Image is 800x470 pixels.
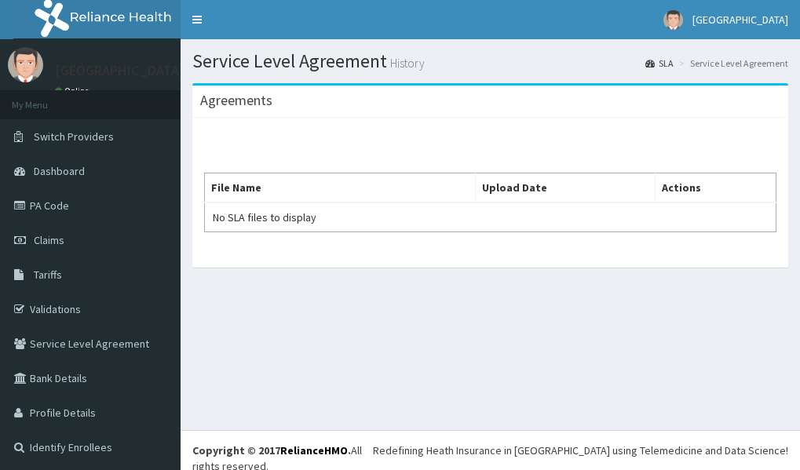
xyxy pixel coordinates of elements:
[34,164,85,178] span: Dashboard
[663,10,683,30] img: User Image
[645,56,674,70] a: SLA
[213,210,316,224] span: No SLA files to display
[476,173,656,203] th: Upload Date
[34,129,114,144] span: Switch Providers
[387,57,425,69] small: History
[675,56,788,70] li: Service Level Agreement
[280,443,348,457] a: RelianceHMO
[192,443,351,457] strong: Copyright © 2017 .
[656,173,776,203] th: Actions
[373,443,788,458] div: Redefining Heath Insurance in [GEOGRAPHIC_DATA] using Telemedicine and Data Science!
[192,51,788,71] h1: Service Level Agreement
[34,233,64,247] span: Claims
[205,173,476,203] th: File Name
[692,13,788,27] span: [GEOGRAPHIC_DATA]
[55,86,93,97] a: Online
[55,64,184,78] p: [GEOGRAPHIC_DATA]
[200,93,272,107] h3: Agreements
[34,268,62,282] span: Tariffs
[8,47,43,82] img: User Image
